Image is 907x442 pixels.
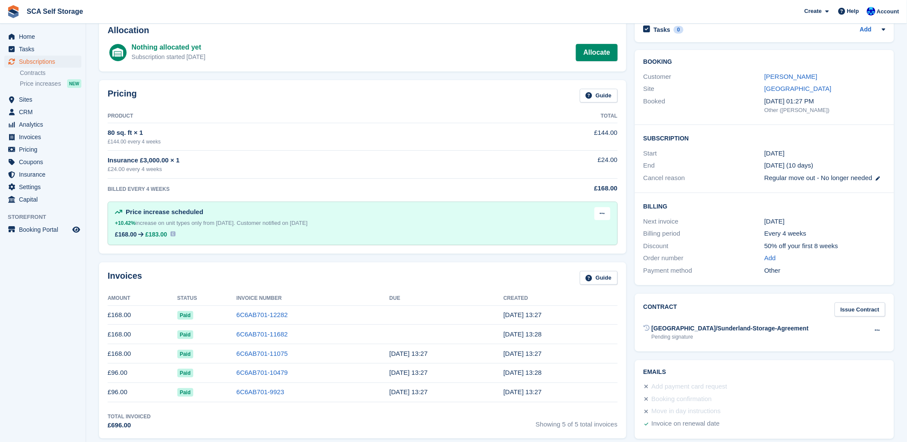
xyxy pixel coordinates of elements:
[644,217,765,227] div: Next invoice
[644,149,765,159] div: Start
[644,266,765,276] div: Payment method
[108,383,177,402] td: £96.00
[108,305,177,325] td: £168.00
[4,93,81,106] a: menu
[19,224,71,236] span: Booking Portal
[877,7,899,16] span: Account
[115,220,235,226] span: increase on unit types only from [DATE].
[765,174,873,181] span: Regular move out - No longer needed
[108,89,137,103] h2: Pricing
[805,7,822,16] span: Create
[108,165,493,174] div: £24.00 every 4 weeks
[652,394,712,405] div: Booking confirmation
[765,241,885,251] div: 50% off your first 8 weeks
[4,106,81,118] a: menu
[4,156,81,168] a: menu
[236,350,288,357] a: 6C6AB701-11075
[20,69,81,77] a: Contracts
[867,7,876,16] img: Kelly Neesham
[652,324,809,333] div: [GEOGRAPHIC_DATA]/Sunderland-Storage-Agreement
[390,292,504,305] th: Due
[177,311,193,320] span: Paid
[19,31,71,43] span: Home
[847,7,859,16] span: Help
[108,271,142,285] h2: Invoices
[177,292,237,305] th: Status
[644,202,885,210] h2: Billing
[19,106,71,118] span: CRM
[126,208,203,215] span: Price increase scheduled
[504,369,542,376] time: 2025-05-17 12:28:28 UTC
[108,344,177,364] td: £168.00
[654,26,671,34] h2: Tasks
[644,173,765,183] div: Cancel reason
[580,271,618,285] a: Guide
[765,162,814,169] span: [DATE] (10 days)
[536,413,618,430] span: Showing 5 of 5 total invoices
[7,5,20,18] img: stora-icon-8386f47178a22dfd0bd8f6a31ec36ba5ce8667c1dd55bd0f319d3a0aa187defe.svg
[580,89,618,103] a: Guide
[236,388,284,395] a: 6C6AB701-9923
[19,156,71,168] span: Coupons
[108,25,618,35] h2: Allocation
[19,181,71,193] span: Settings
[108,292,177,305] th: Amount
[236,292,389,305] th: Invoice Number
[132,42,206,53] div: Nothing allocated yet
[67,79,81,88] div: NEW
[504,330,542,338] time: 2025-07-12 12:28:30 UTC
[765,85,832,92] a: [GEOGRAPHIC_DATA]
[765,266,885,276] div: Other
[652,382,727,392] div: Add payment card request
[390,350,428,357] time: 2025-06-15 12:27:44 UTC
[504,311,542,318] time: 2025-08-09 12:27:49 UTC
[145,231,167,238] span: £183.00
[765,73,817,80] a: [PERSON_NAME]
[108,156,493,165] div: Insurance £3,000.00 × 1
[19,118,71,131] span: Analytics
[644,241,765,251] div: Discount
[765,253,776,263] a: Add
[644,59,885,65] h2: Booking
[765,149,785,159] time: 2025-04-19 00:00:00 UTC
[108,128,493,138] div: 80 sq. ft × 1
[177,369,193,377] span: Paid
[4,181,81,193] a: menu
[108,363,177,383] td: £96.00
[493,109,618,123] th: Total
[652,419,720,429] div: Invoice on renewal date
[644,134,885,142] h2: Subscription
[644,96,765,115] div: Booked
[19,56,71,68] span: Subscriptions
[177,330,193,339] span: Paid
[20,80,61,88] span: Price increases
[108,185,493,193] div: BILLED EVERY 4 WEEKS
[652,333,809,341] div: Pending signature
[108,413,151,420] div: Total Invoiced
[504,388,542,395] time: 2025-04-19 12:27:44 UTC
[493,184,618,193] div: £168.00
[115,231,137,238] div: £168.00
[4,56,81,68] a: menu
[504,292,618,305] th: Created
[170,231,176,237] img: icon-info-931a05b42745ab749e9cb3f8fd5492de83d1ef71f8849c2817883450ef4d471b.svg
[390,388,428,395] time: 2025-04-20 12:27:44 UTC
[576,44,617,61] a: Allocate
[644,253,765,263] div: Order number
[19,131,71,143] span: Invoices
[4,143,81,156] a: menu
[644,84,765,94] div: Site
[4,224,81,236] a: menu
[237,220,308,226] span: Customer notified on [DATE]
[19,93,71,106] span: Sites
[177,388,193,397] span: Paid
[4,118,81,131] a: menu
[644,72,765,82] div: Customer
[71,224,81,235] a: Preview store
[644,229,765,239] div: Billing period
[765,217,885,227] div: [DATE]
[4,168,81,181] a: menu
[4,131,81,143] a: menu
[493,123,618,150] td: £144.00
[652,406,721,417] div: Move in day instructions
